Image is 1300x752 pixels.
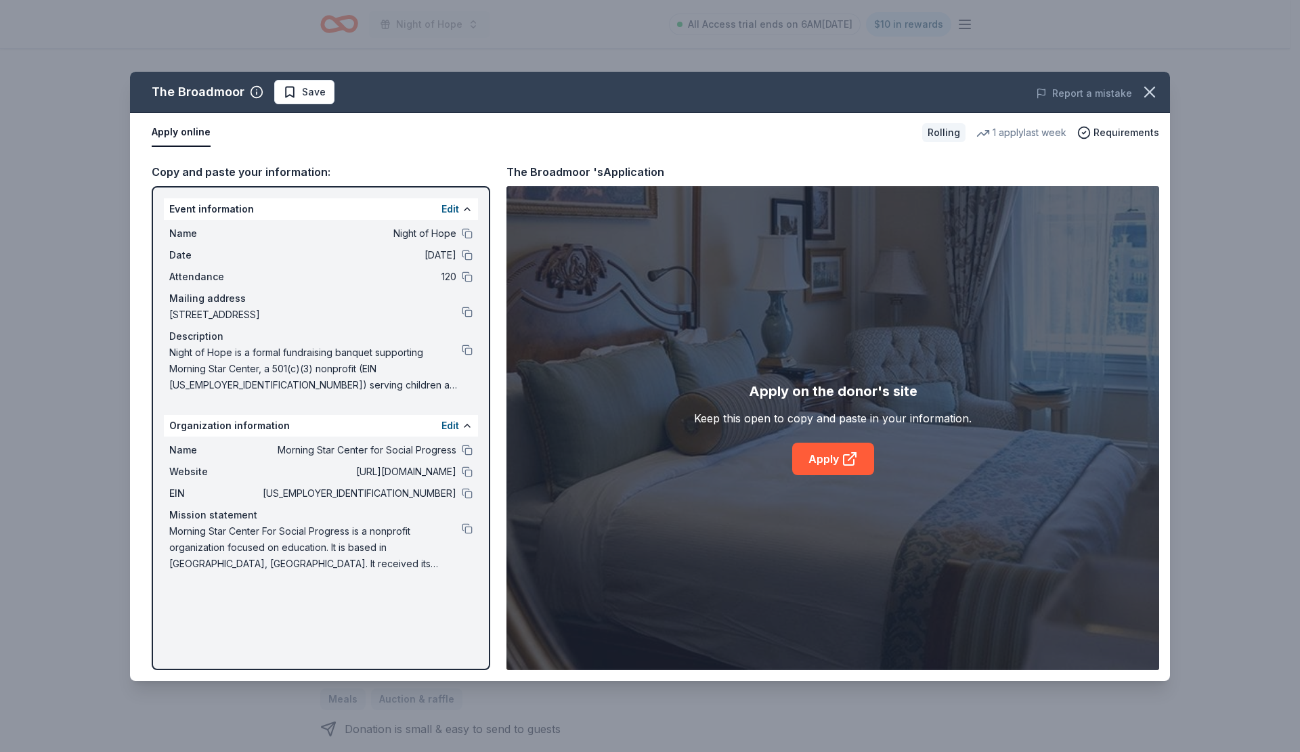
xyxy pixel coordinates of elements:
span: Night of Hope is a formal fundraising banquet supporting Morning Star Center, a 501(c)(3) nonprof... [169,345,462,393]
span: EIN [169,485,260,502]
button: Requirements [1077,125,1159,141]
span: [URL][DOMAIN_NAME] [260,464,456,480]
div: The Broadmoor 's Application [506,163,664,181]
div: 1 apply last week [976,125,1066,141]
span: Date [169,247,260,263]
span: Name [169,225,260,242]
div: Copy and paste your information: [152,163,490,181]
button: Apply online [152,118,211,147]
span: Attendance [169,269,260,285]
button: Report a mistake [1036,85,1132,102]
div: Keep this open to copy and paste in your information. [694,410,972,426]
span: Save [302,84,326,100]
span: Requirements [1093,125,1159,141]
span: Website [169,464,260,480]
span: Name [169,442,260,458]
div: Description [169,328,473,345]
span: [DATE] [260,247,456,263]
a: Apply [792,443,874,475]
span: [US_EMPLOYER_IDENTIFICATION_NUMBER] [260,485,456,502]
span: Morning Star Center For Social Progress is a nonprofit organization focused on education. It is b... [169,523,462,572]
button: Edit [441,418,459,434]
span: 120 [260,269,456,285]
div: Organization information [164,415,478,437]
div: Mission statement [169,507,473,523]
span: [STREET_ADDRESS] [169,307,462,323]
div: Apply on the donor's site [749,380,917,402]
div: Rolling [922,123,966,142]
div: Mailing address [169,290,473,307]
div: Event information [164,198,478,220]
div: The Broadmoor [152,81,244,103]
span: Morning Star Center for Social Progress [260,442,456,458]
button: Save [274,80,334,104]
span: Night of Hope [260,225,456,242]
button: Edit [441,201,459,217]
